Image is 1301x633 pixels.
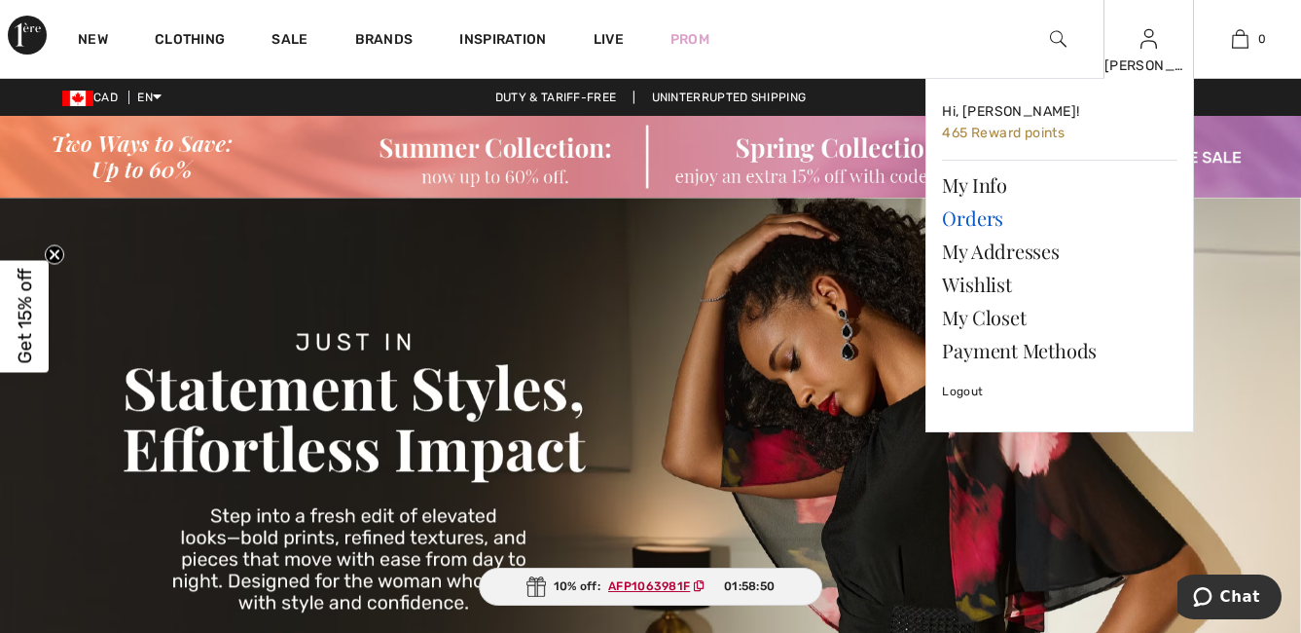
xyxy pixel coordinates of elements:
iframe: Opens a widget where you can chat to one of our agents [1177,575,1282,623]
span: 465 Reward points [942,125,1065,141]
span: Get 15% off [14,269,36,364]
button: Close teaser [45,245,64,265]
a: Sale [271,31,307,52]
span: EN [137,91,162,104]
img: My Info [1140,27,1157,51]
a: Payment Methods [942,334,1177,367]
img: 1ère Avenue [8,16,47,55]
a: Prom [670,29,709,50]
a: Wishlist [942,268,1177,301]
span: 0 [1258,30,1266,48]
a: My Info [942,168,1177,202]
div: 10% off: [479,568,823,606]
img: My Bag [1232,27,1248,51]
a: 0 [1195,27,1284,51]
a: Logout [942,367,1177,416]
a: New [78,31,108,52]
span: CAD [62,91,126,104]
img: Canadian Dollar [62,91,93,106]
img: Gift.svg [526,577,546,597]
img: search the website [1050,27,1066,51]
ins: AFP1063981F [608,579,690,593]
a: Live [594,29,624,50]
a: Clothing [155,31,225,52]
a: Brands [355,31,414,52]
a: Hi, [PERSON_NAME]! 465 Reward points [942,94,1177,152]
a: Sign In [1140,29,1157,48]
a: My Closet [942,301,1177,334]
div: [PERSON_NAME] [1104,56,1194,76]
a: Orders [942,202,1177,235]
a: My Addresses [942,235,1177,268]
span: Inspiration [459,31,546,52]
span: Hi, [PERSON_NAME]! [942,103,1079,120]
span: 01:58:50 [724,577,775,595]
